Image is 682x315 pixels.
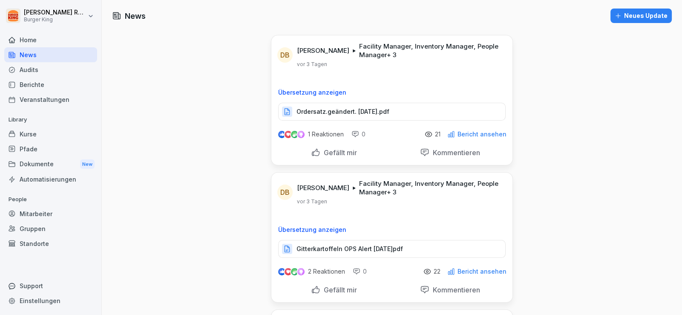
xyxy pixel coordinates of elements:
[4,62,97,77] a: Audits
[4,278,97,293] div: Support
[435,131,440,138] p: 21
[429,286,480,294] p: Kommentieren
[320,148,357,157] p: Gefällt mir
[297,46,349,55] p: [PERSON_NAME]
[279,268,285,275] img: like
[4,113,97,127] p: Library
[278,226,506,233] p: Übersetzung anzeigen
[458,268,506,275] p: Bericht ansehen
[296,107,389,116] p: Ordersatz.geändert. [DATE].pdf
[297,184,349,192] p: [PERSON_NAME]
[4,193,97,206] p: People
[278,89,506,96] p: Übersetzung anzeigen
[320,286,357,294] p: Gefällt mir
[434,268,440,275] p: 22
[278,247,506,256] a: Gitterkartoffeln OPS Alert [DATE]pdf
[285,131,291,138] img: love
[291,268,298,275] img: celebrate
[297,198,327,205] p: vor 3 Tagen
[308,268,345,275] p: 2 Reaktionen
[429,148,480,157] p: Kommentieren
[4,172,97,187] a: Automatisierungen
[359,42,502,59] p: Facility Manager, Inventory Manager, People Manager + 3
[359,179,502,197] p: Facility Manager, Inventory Manager, People Manager + 3
[4,142,97,156] a: Pfade
[4,293,97,308] a: Einstellungen
[277,185,293,200] div: DB
[297,268,305,275] img: inspiring
[458,131,506,138] p: Bericht ansehen
[308,131,344,138] p: 1 Reaktionen
[24,17,86,23] p: Burger King
[4,77,97,92] a: Berichte
[4,156,97,172] div: Dokumente
[80,159,95,169] div: New
[4,236,97,251] a: Standorte
[297,61,327,68] p: vor 3 Tagen
[4,32,97,47] a: Home
[296,245,403,253] p: Gitterkartoffeln OPS Alert [DATE]pdf
[4,156,97,172] a: DokumenteNew
[277,47,293,63] div: DB
[125,10,146,22] h1: News
[353,267,367,276] div: 0
[285,269,291,275] img: love
[615,11,668,20] div: Neues Update
[351,130,365,139] div: 0
[24,9,86,16] p: [PERSON_NAME] Rohrich
[291,131,298,138] img: celebrate
[4,92,97,107] a: Veranstaltungen
[279,131,285,138] img: like
[4,47,97,62] a: News
[4,221,97,236] a: Gruppen
[4,127,97,142] a: Kurse
[610,9,672,23] button: Neues Update
[278,110,506,118] a: Ordersatz.geändert. [DATE].pdf
[297,130,305,138] img: inspiring
[4,206,97,221] a: Mitarbeiter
